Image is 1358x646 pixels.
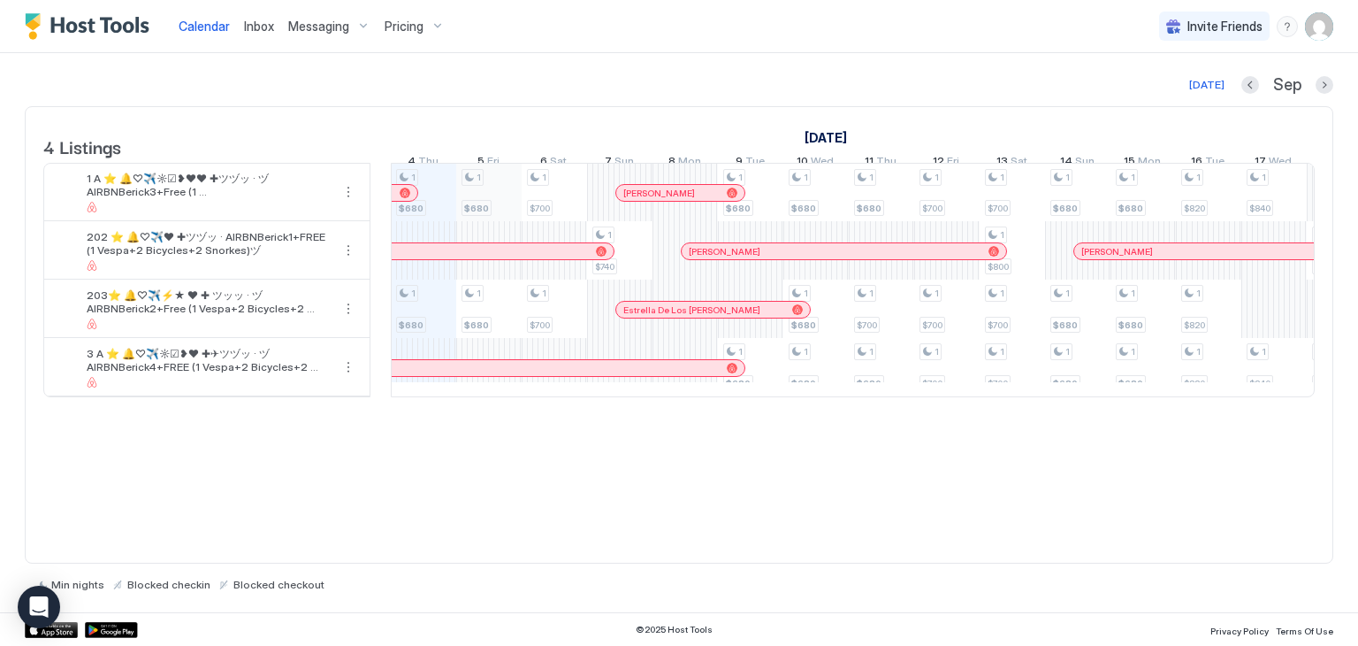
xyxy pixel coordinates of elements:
span: 1 [804,172,808,183]
span: 16 [1191,154,1202,173]
div: menu [338,357,359,378]
span: $700 [530,319,550,331]
span: $680 [464,319,489,331]
div: [DATE] [1189,77,1224,93]
span: Sun [614,154,634,173]
span: $800 [988,261,1009,273]
span: Sat [550,154,567,173]
span: $820 [1184,203,1205,214]
div: menu [338,298,359,319]
a: September 1, 2025 [800,125,851,150]
button: [DATE] [1186,74,1227,96]
span: Calendar [179,19,230,34]
span: 17 [1255,154,1266,173]
button: More options [338,181,359,203]
span: 7 [605,154,612,173]
span: $700 [922,203,942,214]
span: © 2025 Host Tools [636,624,713,635]
span: $680 [399,203,423,214]
span: Privacy Policy [1210,626,1269,636]
span: 1 [411,288,416,299]
span: $820 [1184,319,1205,331]
a: App Store [25,622,78,638]
span: $680 [399,319,423,331]
span: $680 [1118,319,1143,331]
span: 1 [804,288,808,299]
span: 202 ⭐️ 🔔♡✈️❤ ✚ツヅッ · AIRBNBerick1+FREE (1 Vespa+2 Bicycles+2 Snorkes)ヅ [87,230,331,257]
a: September 15, 2025 [1119,150,1165,176]
span: Estrella De Los [PERSON_NAME] [623,304,760,316]
span: 13 [996,154,1008,173]
a: September 12, 2025 [928,150,964,176]
span: Wed [1269,154,1292,173]
span: Tue [1205,154,1224,173]
span: 1 [738,172,743,183]
span: 1 [1262,172,1266,183]
span: [PERSON_NAME] [689,246,760,258]
span: 1 [935,346,939,358]
span: 1 [935,288,939,299]
a: September 8, 2025 [664,150,706,176]
span: 1 [542,288,546,299]
span: $700 [857,319,877,331]
span: 1 [1000,288,1004,299]
span: $680 [791,319,816,331]
div: User profile [1305,12,1333,41]
div: Google Play Store [85,622,138,638]
span: 1 [477,288,481,299]
span: $840 [1249,378,1270,389]
span: Mon [1138,154,1161,173]
a: September 11, 2025 [860,150,901,176]
span: Sat [1011,154,1027,173]
span: 4 [408,154,416,173]
span: Wed [811,154,834,173]
a: September 10, 2025 [792,150,838,176]
span: 1 [542,172,546,183]
span: $680 [1118,203,1143,214]
a: September 6, 2025 [536,150,571,176]
span: 1 [935,172,939,183]
span: $680 [857,203,881,214]
span: [PERSON_NAME] [1081,246,1153,258]
span: 9 [736,154,743,173]
span: $840 [1249,203,1270,214]
span: 1 A ⭐️ 🔔♡✈️☼☑❥❤❤ ✚ツヅッ · ヅAIRBNBerick3+Free (1 Vespa+2Bicycles+2Snorkes)ヅ [87,172,331,198]
span: $700 [988,378,1008,389]
a: Inbox [244,17,274,35]
span: 1 [1065,288,1070,299]
span: Fri [487,154,500,173]
span: Pricing [385,19,423,35]
a: Terms Of Use [1276,620,1333,639]
span: 14 [1060,154,1072,173]
span: 15 [1124,154,1135,173]
button: More options [338,357,359,378]
span: 203⭐️ 🔔♡✈️⚡★ ❤ ✚ ツッッ · ヅAIRBNBerick2+Free (1 Vespa+2 Bicycles+2 Snorkes)ヅ [87,288,331,315]
span: 1 [738,346,743,358]
span: 1 [1000,172,1004,183]
span: 1 [869,172,874,183]
span: Blocked checkout [233,578,324,591]
span: 12 [933,154,944,173]
span: Mon [678,154,701,173]
span: $700 [988,319,1008,331]
span: 1 [1065,172,1070,183]
span: $740 [595,261,614,273]
span: [PERSON_NAME] [623,188,695,199]
a: Host Tools Logo [25,13,157,40]
span: 1 [1065,346,1070,358]
span: Invite Friends [1187,19,1263,35]
a: September 13, 2025 [992,150,1032,176]
button: Previous month [1241,76,1259,94]
span: 1 [869,288,874,299]
div: listing image [55,353,83,381]
div: menu [338,240,359,261]
span: Min nights [51,578,104,591]
div: listing image [55,295,83,323]
span: Inbox [244,19,274,34]
div: menu [338,181,359,203]
span: 1 [1262,346,1266,358]
span: 1 [1196,346,1201,358]
span: 1 [1196,288,1201,299]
